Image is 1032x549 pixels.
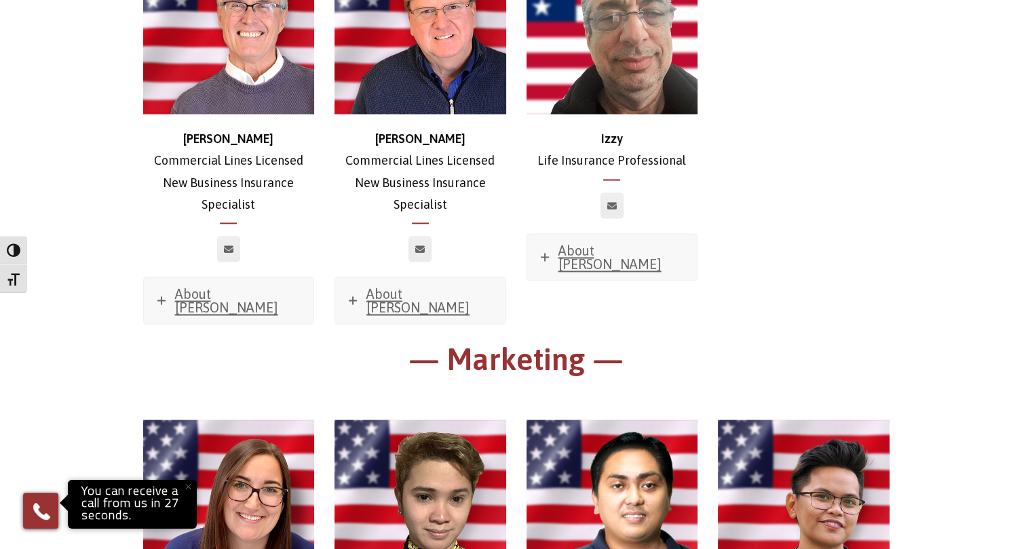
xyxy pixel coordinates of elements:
span: About [PERSON_NAME] [366,285,470,314]
img: Phone icon [31,500,52,522]
p: Commercial Lines Licensed New Business Insurance Specialist [335,127,506,216]
p: You can receive a call from us in 27 seconds. [71,483,193,525]
strong: [PERSON_NAME] [375,131,465,145]
h1: — Marketing — [143,339,890,386]
strong: Izzy [601,131,623,145]
p: Life Insurance Professional [527,127,698,171]
a: About [PERSON_NAME] [527,234,697,280]
span: About [PERSON_NAME] [175,285,278,314]
a: About [PERSON_NAME] [335,277,505,323]
button: Close [173,472,203,502]
a: About [PERSON_NAME] [144,277,314,323]
strong: [PERSON_NAME] [183,131,273,145]
span: About [PERSON_NAME] [558,242,662,271]
p: Commercial Lines Licensed New Business Insurance Specialist [143,127,315,216]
